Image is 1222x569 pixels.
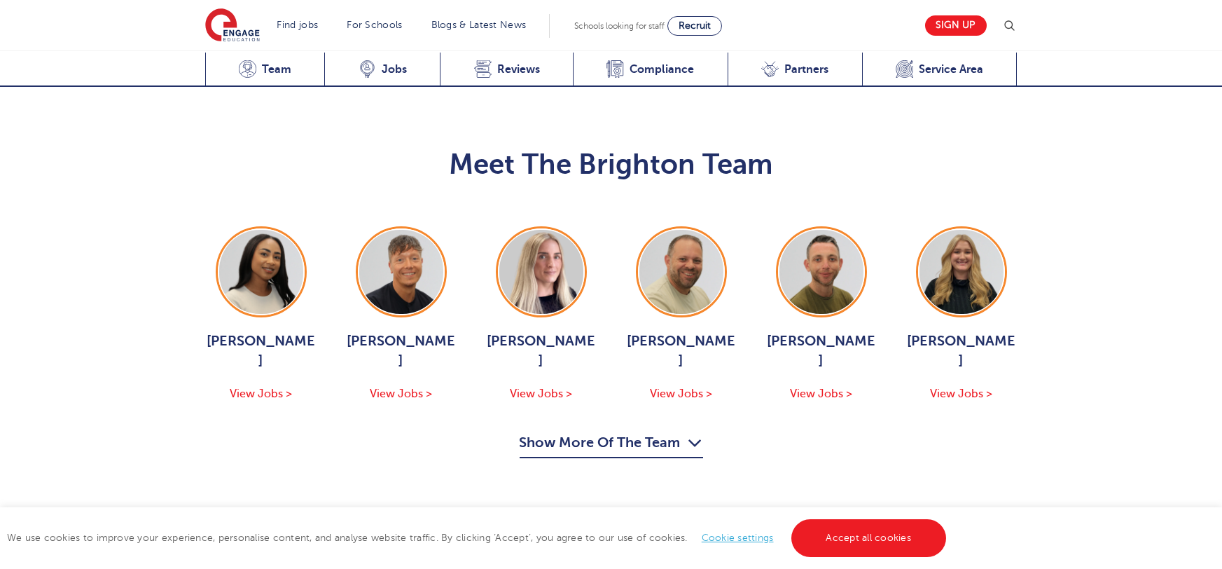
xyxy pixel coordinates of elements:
img: Ryan Simmons [779,230,863,314]
a: Service Area [862,53,1018,87]
span: View Jobs > [650,388,712,400]
span: Schools looking for staff [574,21,665,31]
a: [PERSON_NAME] View Jobs > [625,226,737,403]
img: Mia Menson [219,230,303,314]
span: [PERSON_NAME] [205,331,317,371]
h2: Meet The Brighton Team [205,148,1018,181]
span: Compliance [630,62,694,76]
img: Engage Education [205,8,260,43]
span: Recruit [679,20,711,31]
a: [PERSON_NAME] View Jobs > [205,226,317,403]
span: View Jobs > [230,388,292,400]
a: Reviews [440,53,573,87]
a: Team [205,53,325,87]
span: We use cookies to improve your experience, personalise content, and analyse website traffic. By c... [7,533,950,543]
a: For Schools [347,20,402,30]
a: Cookie settings [702,533,774,543]
span: [PERSON_NAME] [345,331,457,371]
span: Jobs [382,62,407,76]
img: Paul Tricker [639,230,723,314]
img: Aaron Blackwell [359,230,443,314]
span: Team [262,62,291,76]
span: Service Area [919,62,983,76]
span: View Jobs > [930,388,992,400]
a: Compliance [573,53,728,87]
a: Jobs [324,53,440,87]
a: Partners [728,53,862,87]
a: Sign up [925,15,987,36]
span: View Jobs > [370,388,432,400]
span: Reviews [497,62,540,76]
span: View Jobs > [510,388,572,400]
span: [PERSON_NAME] [485,331,597,371]
img: Gemma White [919,230,1004,314]
span: [PERSON_NAME] [765,331,877,371]
span: Partners [784,62,828,76]
a: [PERSON_NAME] View Jobs > [345,226,457,403]
img: Megan Parsons [499,230,583,314]
button: Show More Of The Team [520,432,703,458]
span: View Jobs > [790,388,852,400]
a: [PERSON_NAME] View Jobs > [765,226,877,403]
a: Find jobs [277,20,319,30]
a: Accept all cookies [791,519,947,557]
span: [PERSON_NAME] [625,331,737,371]
span: [PERSON_NAME] [905,331,1018,371]
a: [PERSON_NAME] View Jobs > [485,226,597,403]
a: Blogs & Latest News [431,20,527,30]
a: Recruit [667,16,722,36]
a: [PERSON_NAME] View Jobs > [905,226,1018,403]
